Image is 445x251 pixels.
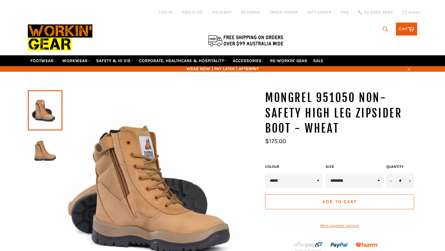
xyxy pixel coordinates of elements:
[265,223,414,228] a: More payment options
[265,164,323,169] label: COLOUR
[265,90,417,136] h1: MONGREL 951050 Non-Safety High Leg Zipsider Boot - Wheat
[265,194,414,209] button: Add to Cart
[326,164,383,169] label: Size
[265,138,286,145] span: $175.00
[386,173,396,188] button: Reduce item quantity by one
[60,55,93,66] a: WORKWEAR
[31,134,59,168] img: MONGREL 951050 Non-Safety High Leg Zipsider Boot - Wheat - Workin' Gear
[159,10,172,15] a: Log in
[28,55,59,66] a: FOOTWEAR
[311,55,326,66] a: SALE
[405,173,414,188] button: Increase item quantity by one
[364,10,393,15] span: 02 6280 5885
[268,55,310,66] a: RE-WORKIN' GEAR
[182,9,203,15] a: ABOUT US
[241,9,260,15] a: RETURNS
[386,164,414,169] label: Quantity
[341,9,349,15] a: FAQ
[356,242,379,247] img: Humm_core_logo_RGB-01_300x60px_small_195d8312-4386-4de7-b182-0ef9b6303a37.png
[409,10,420,15] span: Email
[358,10,393,15] a: 02 6280 5885
[28,66,417,72] span: WEAR NOW | PAY LATER | AFTERPAY
[137,55,229,66] a: CORPORATE, HEALTHCARE & HOSPITALITY
[94,55,136,66] a: SAFETY & HI VIS
[212,9,231,15] a: DELIVERY
[269,9,298,15] a: TRACK ORDER
[402,10,420,15] a: Email
[28,20,92,55] img: Workin Gear leaders in Workwear, Safety Boots, PPE, Uniforms. Australia's No.1 in Workwear
[307,9,331,15] a: GIFT CARDS
[230,55,267,66] a: ACCESSORIES
[396,23,417,36] a: Cart
[322,199,357,204] span: Add to Cart
[207,34,284,47] img: Flat $9.95 shipping Australia wide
